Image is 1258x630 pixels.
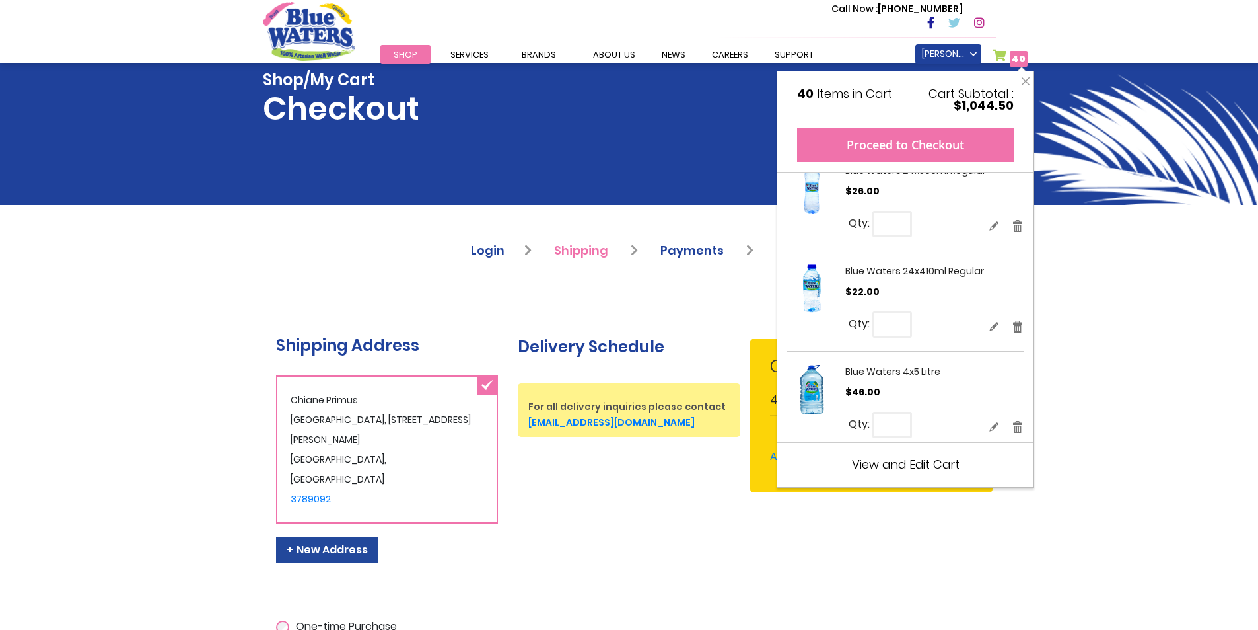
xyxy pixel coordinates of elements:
span: $26.00 [845,184,880,198]
span: Order Summary [770,354,973,386]
span: Shipping [554,242,608,258]
span: 40 [797,85,814,102]
span: Services [450,48,489,61]
div: Chiane Primus [GEOGRAPHIC_DATA], [STREET_ADDRESS][PERSON_NAME] [GEOGRAPHIC_DATA] , [GEOGRAPHIC_DATA] [276,375,499,524]
label: Qty [845,416,870,432]
span: 40 [1012,52,1026,65]
span: $46.00 [845,385,880,399]
span: Call Now : [831,2,878,15]
span: Cart Subtotal [928,85,1008,102]
a: News [648,45,699,64]
a: about us [580,45,648,64]
h1: Delivery Schedule [518,338,740,357]
a: Blue Waters 24x500ml Regular [787,164,837,217]
a: support [761,45,827,64]
h1: Checkout [263,71,419,128]
a: View and Edit Cart [852,456,960,473]
span: $22.00 [845,285,880,298]
span: 40 [770,391,785,408]
img: Blue Waters 24x410ml Regular [787,264,837,314]
a: [PERSON_NAME] [915,44,981,64]
img: Blue Waters 24x500ml Regular [787,164,837,214]
label: Qty [845,315,870,332]
button: New Address [276,537,378,563]
a: Payments [660,242,753,258]
div: Shipping Address [276,334,499,375]
a: Shipping [554,242,638,258]
span: Apply Discount Code [770,449,877,464]
button: Proceed to Checkout [797,128,1014,162]
span: Brands [522,48,556,61]
label: Qty [845,215,870,231]
span: Shop [394,48,417,61]
h2: For all delivery inquiries please contact [528,392,730,428]
a: 40 [993,49,1028,68]
span: New Address [287,542,368,557]
a: store logo [263,2,355,60]
a: Login [471,242,532,258]
p: [PHONE_NUMBER] [831,2,963,16]
span: Payments [660,242,724,258]
img: Blue Waters 4x5 Litre [787,365,837,414]
a: 3789092 [291,492,331,506]
a: Blue Waters 4x5 Litre [845,365,940,378]
a: careers [699,45,761,64]
span: Items in Cart [817,85,892,102]
a: Blue Waters 4x5 Litre [787,365,837,418]
span: $1,044.50 [954,97,1014,114]
a: Blue Waters 24x410ml Regular [787,264,837,318]
span: Shop/My Cart [263,71,419,90]
a: Blue Waters 24x410ml Regular [845,264,984,278]
a: [EMAIL_ADDRESS][DOMAIN_NAME] [528,416,695,429]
